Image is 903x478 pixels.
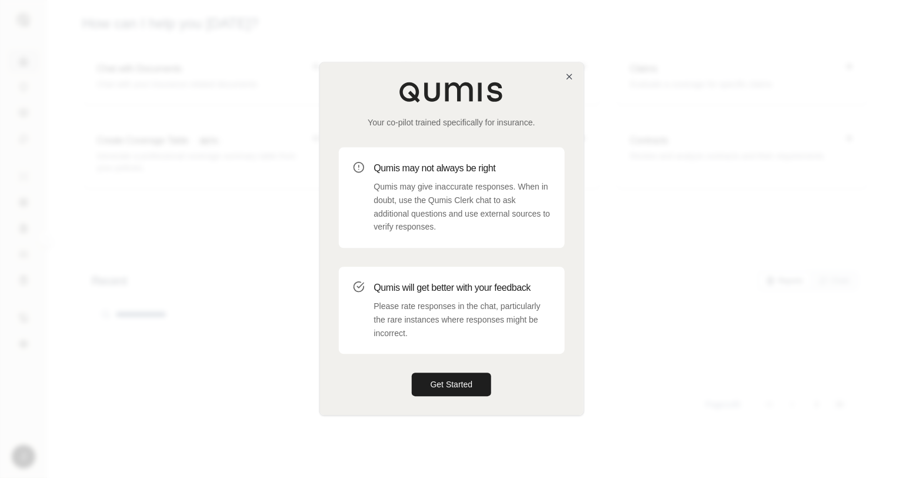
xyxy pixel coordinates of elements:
[399,81,505,102] img: Qumis Logo
[374,161,551,175] h3: Qumis may not always be right
[339,117,565,128] p: Your co-pilot trained specifically for insurance.
[374,180,551,234] p: Qumis may give inaccurate responses. When in doubt, use the Qumis Clerk chat to ask additional qu...
[374,300,551,340] p: Please rate responses in the chat, particularly the rare instances where responses might be incor...
[412,373,492,397] button: Get Started
[374,281,551,295] h3: Qumis will get better with your feedback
